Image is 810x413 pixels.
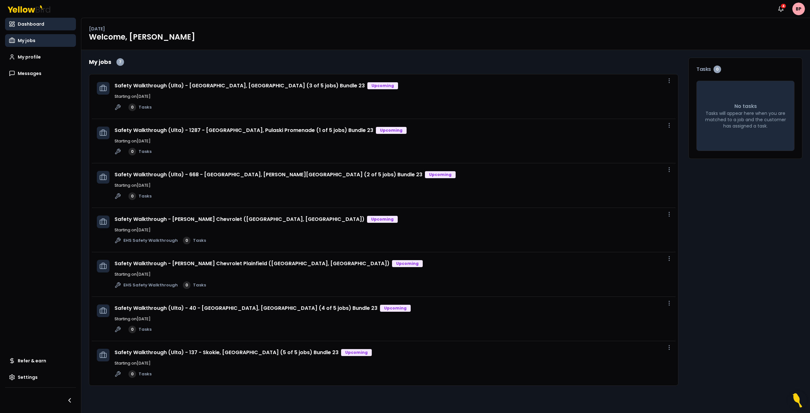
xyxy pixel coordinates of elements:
div: 0 [128,326,136,333]
div: 0 [128,103,136,111]
p: Starting on [DATE] [115,182,670,189]
a: Messages [5,67,76,80]
span: My jobs [18,37,35,44]
div: 0 [183,237,190,244]
a: My jobs [5,34,76,47]
a: Safety Walkthrough - [PERSON_NAME] Chevrolet Plainfield ([GEOGRAPHIC_DATA], [GEOGRAPHIC_DATA]) [115,260,389,267]
span: Refer & earn [18,358,46,364]
p: No tasks [734,103,757,110]
span: Messages [18,70,41,77]
a: 0Tasks [128,103,152,111]
p: Starting on [DATE] [115,138,670,144]
a: Safety Walkthrough (Ulta) - 1287 - [GEOGRAPHIC_DATA], Pulaski Promenade (1 of 5 jobs) Bundle 23 [115,127,373,134]
div: Upcoming [376,127,407,134]
span: EHS Safety Walkthrough [123,237,178,244]
div: Upcoming [367,216,398,223]
span: My profile [18,54,41,60]
p: Starting on [DATE] [115,360,670,366]
p: Starting on [DATE] [115,271,670,278]
div: Upcoming [341,349,372,356]
a: 0Tasks [128,148,152,155]
span: Dashboard [18,21,44,27]
a: Safety Walkthrough - [PERSON_NAME] Chevrolet ([GEOGRAPHIC_DATA], [GEOGRAPHIC_DATA]) [115,216,364,223]
div: 0 [128,192,136,200]
a: Safety Walkthrough (Ulta) - 40 - [GEOGRAPHIC_DATA], [GEOGRAPHIC_DATA] (4 of 5 jobs) Bundle 23 [115,304,377,312]
a: Refer & earn [5,354,76,367]
div: Upcoming [380,305,411,312]
a: Safety Walkthrough (Ulta) - [GEOGRAPHIC_DATA], [GEOGRAPHIC_DATA] (3 of 5 jobs) Bundle 23 [115,82,365,89]
span: BP [792,3,805,15]
div: 0 [183,281,190,289]
a: Settings [5,371,76,384]
a: 0Tasks [183,281,206,289]
a: Safety Walkthrough (Ulta) - 668 - [GEOGRAPHIC_DATA], [PERSON_NAME][GEOGRAPHIC_DATA] (2 of 5 jobs)... [115,171,422,178]
button: Open Resource Center [788,391,807,410]
div: Upcoming [367,82,398,89]
p: Tasks will appear here when you are matched to a job and the customer has assigned a task. [704,110,787,129]
a: Dashboard [5,18,76,30]
div: Upcoming [392,260,423,267]
div: Upcoming [425,171,456,178]
a: 0Tasks [128,192,152,200]
p: [DATE] [89,26,105,32]
p: Starting on [DATE] [115,93,670,100]
a: My profile [5,51,76,63]
div: 4 [780,3,787,9]
a: 0Tasks [128,370,152,378]
a: Safety Walkthrough (Ulta) - 137 - Skokie, [GEOGRAPHIC_DATA] (5 of 5 jobs) Bundle 23 [115,349,339,356]
a: 0Tasks [128,326,152,333]
a: 0Tasks [183,237,206,244]
p: Starting on [DATE] [115,316,670,322]
div: 0 [128,148,136,155]
div: 7 [116,58,124,66]
div: 0 [713,66,721,73]
span: EHS Safety Walkthrough [123,282,178,288]
p: Starting on [DATE] [115,227,670,233]
span: Settings [18,374,38,380]
h3: Tasks [696,66,794,73]
h1: Welcome, [PERSON_NAME] [89,32,802,42]
h2: My jobs [89,58,111,66]
button: 4 [775,3,787,15]
div: 0 [128,370,136,378]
